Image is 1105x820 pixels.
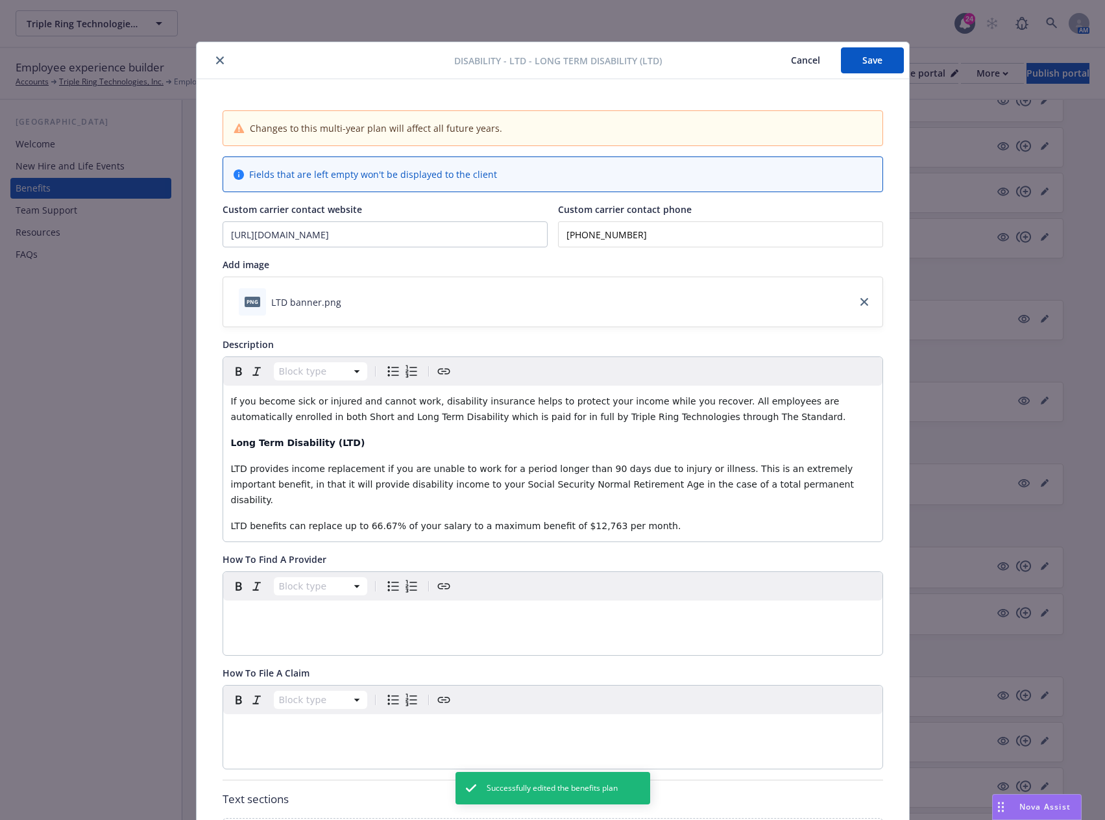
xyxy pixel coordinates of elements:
button: Numbered list [402,691,420,709]
div: Drag to move [993,795,1009,819]
span: Description [223,338,274,351]
input: Add custom carrier contact website [223,222,547,247]
button: Bulleted list [384,577,402,595]
button: close [212,53,228,68]
div: toggle group [384,691,420,709]
a: close [856,294,872,310]
div: editable markdown [223,601,882,632]
button: Italic [248,362,266,380]
span: Nova Assist [1019,801,1071,812]
span: Custom carrier contact phone [558,203,692,216]
div: toggle group [384,577,420,595]
button: Save [841,47,904,73]
span: Successfully edited the benefits plan [487,782,618,794]
p: Text sections [223,791,883,808]
span: LTD benefits can replace up to 66.67% of your salary to a maximum benefit of $12,763 per month. [231,521,681,531]
button: Numbered list [402,362,420,380]
button: Bold [230,577,248,595]
button: Italic [248,691,266,709]
button: Bold [230,362,248,380]
button: Cancel [770,47,841,73]
span: Disability - LTD - Long Term Disability (LTD) [454,54,662,68]
button: download file [346,295,357,309]
span: png [245,297,260,306]
button: Block type [274,577,367,595]
button: Bold [230,691,248,709]
span: If you become sick or injured and cannot work, disability insurance helps to protect your income ... [231,396,846,422]
div: toggle group [384,362,420,380]
input: Add custom carrier contact phone [558,221,883,247]
button: Numbered list [402,577,420,595]
div: editable markdown [223,386,882,541]
strong: Long Term Disability (LTD) [231,438,365,448]
div: editable markdown [223,714,882,745]
span: How To Find A Provider [223,553,326,565]
button: Italic [248,577,266,595]
span: Fields that are left empty won't be displayed to the client [249,168,497,181]
button: Create link [435,577,453,595]
span: Changes to this multi-year plan will affect all future years. [250,121,502,135]
button: Bulleted list [384,691,402,709]
button: Bulleted list [384,362,402,380]
button: Block type [274,362,367,380]
span: LTD provides income replacement if you are unable to work for a period longer than 90 days due to... [231,464,857,505]
button: Create link [435,362,453,380]
span: Custom carrier contact website [223,203,362,216]
button: Block type [274,691,367,709]
span: How To File A Claim [223,667,310,679]
div: LTD banner.png [271,295,341,309]
button: Create link [435,691,453,709]
button: Nova Assist [992,794,1082,820]
span: Add image [223,258,269,271]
